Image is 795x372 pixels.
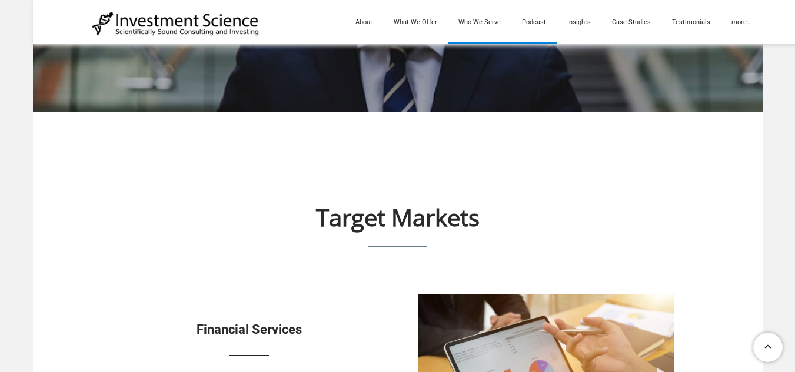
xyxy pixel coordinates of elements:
[749,328,789,366] a: To Top
[368,246,427,247] img: Picture
[229,355,269,356] img: Picture
[92,206,704,229] h1: Target Markets
[92,11,260,36] img: Investment Science | NYC Consulting Services
[197,322,302,337] font: Financial Services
